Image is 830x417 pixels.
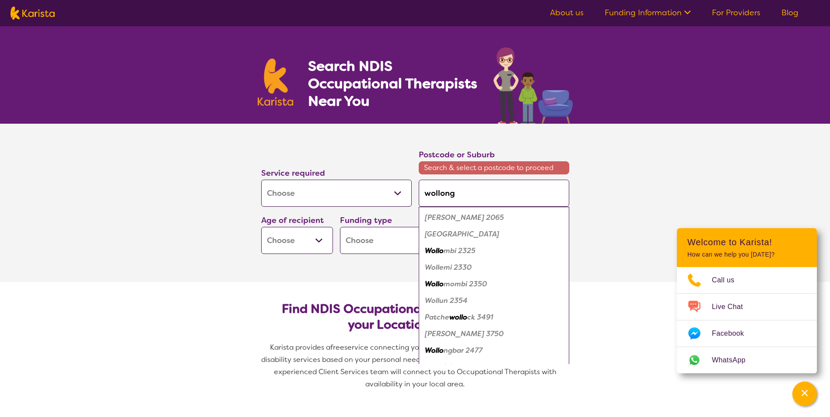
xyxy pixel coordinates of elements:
label: Service required [261,168,325,178]
div: Channel Menu [677,228,817,373]
div: Wollongbar 2477 [423,342,565,359]
div: Wollomombi 2350 [423,276,565,292]
em: Wollo [425,279,444,288]
em: Wollemi 2330 [425,263,472,272]
em: [PERSON_NAME] 3750 [425,329,504,338]
img: Karista logo [11,7,55,20]
em: mbi 2325 [444,246,476,255]
span: Call us [712,274,745,287]
div: Wollemi 2330 [423,259,565,276]
em: ngbar 2477 [444,346,483,355]
div: North Wollongong 2500 [423,359,565,375]
em: wollo [449,313,467,322]
div: Wollstonecraft 2065 [423,209,565,226]
a: About us [550,7,584,18]
em: Wollo [425,346,444,355]
em: [GEOGRAPHIC_DATA] [425,229,499,239]
span: free [330,343,344,352]
h2: Find NDIS Occupational Therapists based on your Location & Needs [268,301,562,333]
span: Facebook [712,327,754,340]
span: Search & select a postcode to proceed [419,161,569,174]
ul: Choose channel [677,267,817,373]
img: Karista logo [258,59,294,106]
a: Blog [781,7,798,18]
p: How can we help you [DATE]? [687,251,806,258]
em: North [425,362,445,372]
em: mombi 2350 [444,279,487,288]
h1: Search NDIS Occupational Therapists Near You [308,57,478,110]
label: Postcode or Suburb [419,149,495,160]
em: Wollun 2354 [425,296,468,305]
div: Wolli Creek 2205 [423,226,565,243]
em: ck 3491 [467,313,493,322]
em: [PERSON_NAME] 2065 [425,213,504,222]
label: Funding type [340,215,392,226]
div: Wollombi 2325 [423,243,565,259]
span: WhatsApp [712,354,756,367]
a: Funding Information [605,7,691,18]
em: Wollo [425,246,444,255]
em: Patche [425,313,449,322]
em: Wollo [445,362,463,372]
img: occupational-therapy [494,47,573,124]
button: Channel Menu [792,382,817,406]
div: Patchewollock 3491 [423,309,565,326]
span: service connecting you with Occupational Therapists and other disability services based on your p... [261,343,571,389]
div: Wollert 3750 [423,326,565,342]
label: Age of recipient [261,215,324,226]
a: For Providers [712,7,760,18]
a: Web link opens in a new tab. [677,347,817,373]
h2: Welcome to Karista! [687,237,806,247]
em: ngong 2500 [463,362,505,372]
input: Type [419,180,569,207]
div: Wollun 2354 [423,292,565,309]
span: Karista provides a [270,343,330,352]
span: Live Chat [712,300,753,313]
